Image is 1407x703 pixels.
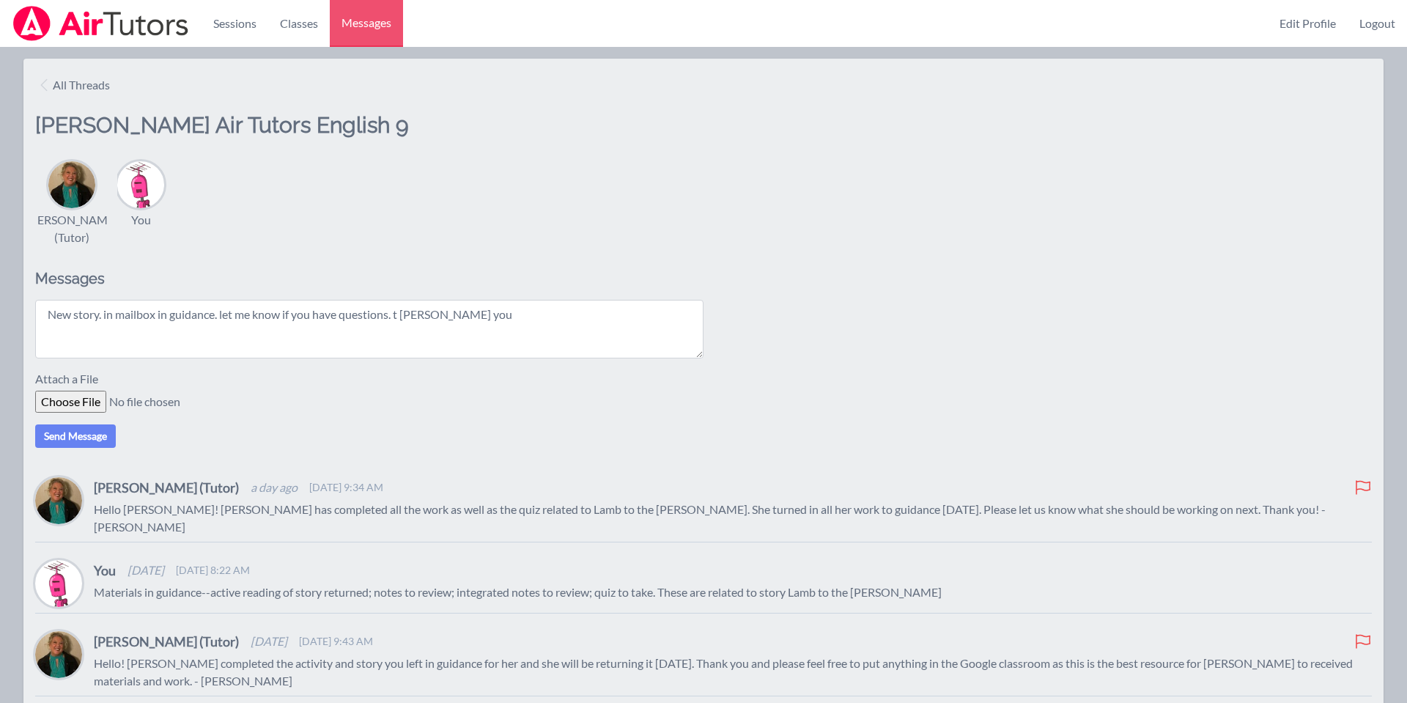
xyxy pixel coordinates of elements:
img: Amy Ayers [48,161,95,208]
p: Materials in guidance--active reading of story returned; notes to review; integrated notes to rev... [94,584,1372,601]
p: Hello! [PERSON_NAME] completed the activity and story you left in guidance for her and she will b... [94,655,1372,690]
h4: [PERSON_NAME] (Tutor) [94,631,239,652]
img: Charlie Dickens [35,560,82,607]
a: All Threads [35,70,116,100]
span: [DATE] 9:34 AM [309,480,383,495]
span: [DATE] [251,633,287,650]
span: All Threads [53,76,110,94]
div: [PERSON_NAME] (Tutor) [26,211,118,246]
img: Amy Ayers [35,631,82,678]
img: Airtutors Logo [12,6,190,41]
span: [DATE] 9:43 AM [299,634,373,649]
h2: Messages [35,270,703,288]
img: Charlie Dickens [117,161,164,208]
h4: You [94,560,116,581]
button: Send Message [35,424,116,448]
span: a day ago [251,479,298,496]
span: [DATE] 8:22 AM [176,563,250,578]
div: You [131,211,151,229]
span: [DATE] [128,562,164,579]
label: Attach a File [35,370,107,391]
textarea: New story. in mailbox in guidance. let me know if you have questions. t [PERSON_NAME] you [35,300,703,358]
img: Amy Ayers [35,477,82,524]
h2: [PERSON_NAME] Air Tutors English 9 [35,111,703,158]
span: Messages [341,14,391,32]
p: Hello [PERSON_NAME]! [PERSON_NAME] has completed all the work as well as the quiz related to Lamb... [94,501,1372,536]
h4: [PERSON_NAME] (Tutor) [94,477,239,498]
